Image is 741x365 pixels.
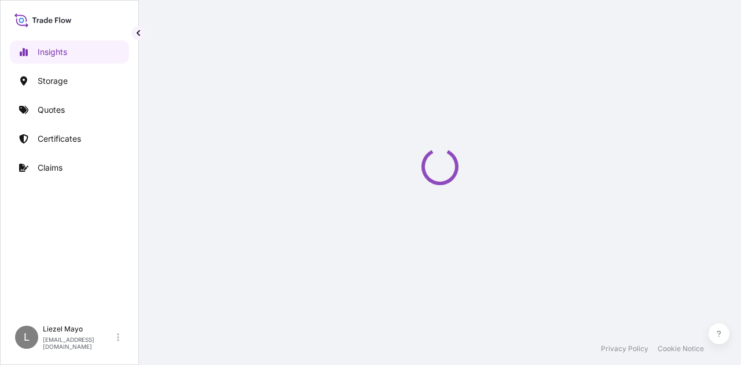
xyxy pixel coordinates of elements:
[43,325,115,334] p: Liezel Mayo
[10,156,129,179] a: Claims
[38,75,68,87] p: Storage
[38,133,81,145] p: Certificates
[10,69,129,93] a: Storage
[10,98,129,121] a: Quotes
[24,331,30,343] span: L
[10,127,129,150] a: Certificates
[43,336,115,350] p: [EMAIL_ADDRESS][DOMAIN_NAME]
[601,344,648,353] a: Privacy Policy
[38,46,67,58] p: Insights
[38,104,65,116] p: Quotes
[38,162,63,174] p: Claims
[658,344,704,353] a: Cookie Notice
[10,40,129,64] a: Insights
